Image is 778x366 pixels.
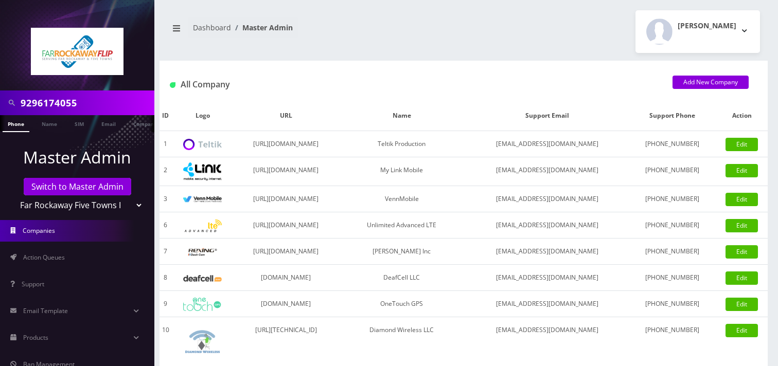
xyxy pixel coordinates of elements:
td: DeafCell LLC [338,265,465,291]
td: 2 [160,157,172,186]
a: Switch to Master Admin [24,178,131,195]
th: Support Email [465,101,629,131]
a: Phone [3,115,29,132]
th: Support Phone [629,101,716,131]
a: Edit [726,324,758,337]
a: Email [96,115,121,131]
td: 8 [160,265,172,291]
a: Edit [726,298,758,311]
td: [URL][DOMAIN_NAME] [234,212,338,239]
td: OneTouch GPS [338,291,465,317]
a: Company [128,115,163,131]
span: Action Queues [23,253,65,262]
span: Email Template [23,306,68,315]
td: 1 [160,131,172,157]
button: [PERSON_NAME] [635,10,760,53]
td: [DOMAIN_NAME] [234,265,338,291]
th: ID [160,101,172,131]
td: 3 [160,186,172,212]
img: OneTouch GPS [183,298,222,311]
span: Products [23,333,48,342]
img: Rexing Inc [183,247,222,257]
th: Action [716,101,768,131]
li: Master Admin [231,22,293,33]
td: [URL][DOMAIN_NAME] [234,239,338,265]
img: All Company [170,82,175,88]
td: [EMAIL_ADDRESS][DOMAIN_NAME] [465,186,629,212]
td: [DOMAIN_NAME] [234,291,338,317]
span: Support [22,280,44,288]
td: [PHONE_NUMBER] [629,239,716,265]
td: [PHONE_NUMBER] [629,291,716,317]
td: [URL][DOMAIN_NAME] [234,131,338,157]
td: 9 [160,291,172,317]
a: Add New Company [673,76,749,89]
img: Unlimited Advanced LTE [183,219,222,232]
a: Edit [726,193,758,206]
td: [EMAIL_ADDRESS][DOMAIN_NAME] [465,291,629,317]
img: Far Rockaway Five Towns Flip [31,28,123,75]
a: Name [37,115,62,131]
td: [EMAIL_ADDRESS][DOMAIN_NAME] [465,239,629,265]
td: [EMAIL_ADDRESS][DOMAIN_NAME] [465,265,629,291]
td: [PHONE_NUMBER] [629,265,716,291]
td: [PHONE_NUMBER] [629,157,716,186]
a: Edit [726,219,758,232]
img: VennMobile [183,196,222,203]
td: 6 [160,212,172,239]
td: [EMAIL_ADDRESS][DOMAIN_NAME] [465,131,629,157]
input: Search in Company [21,93,152,113]
h2: [PERSON_NAME] [678,22,736,30]
a: Edit [726,138,758,151]
img: DeafCell LLC [183,275,222,282]
a: Edit [726,245,758,259]
td: [EMAIL_ADDRESS][DOMAIN_NAME] [465,157,629,186]
td: Unlimited Advanced LTE [338,212,465,239]
img: Teltik Production [183,139,222,151]
nav: breadcrumb [167,17,456,46]
a: Edit [726,164,758,177]
a: SIM [69,115,89,131]
td: Teltik Production [338,131,465,157]
h1: All Company [170,80,657,89]
th: Name [338,101,465,131]
td: My Link Mobile [338,157,465,186]
td: [URL][DOMAIN_NAME] [234,157,338,186]
img: My Link Mobile [183,162,222,180]
a: Edit [726,271,758,285]
a: Dashboard [193,23,231,32]
th: URL [234,101,338,131]
span: Companies [23,226,55,235]
td: [PERSON_NAME] Inc [338,239,465,265]
td: [PHONE_NUMBER] [629,212,716,239]
td: [EMAIL_ADDRESS][DOMAIN_NAME] [465,212,629,239]
td: 7 [160,239,172,265]
td: [URL][DOMAIN_NAME] [234,186,338,212]
td: VennMobile [338,186,465,212]
img: Diamond Wireless LLC [183,322,222,361]
td: [PHONE_NUMBER] [629,186,716,212]
th: Logo [172,101,234,131]
td: [PHONE_NUMBER] [629,131,716,157]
